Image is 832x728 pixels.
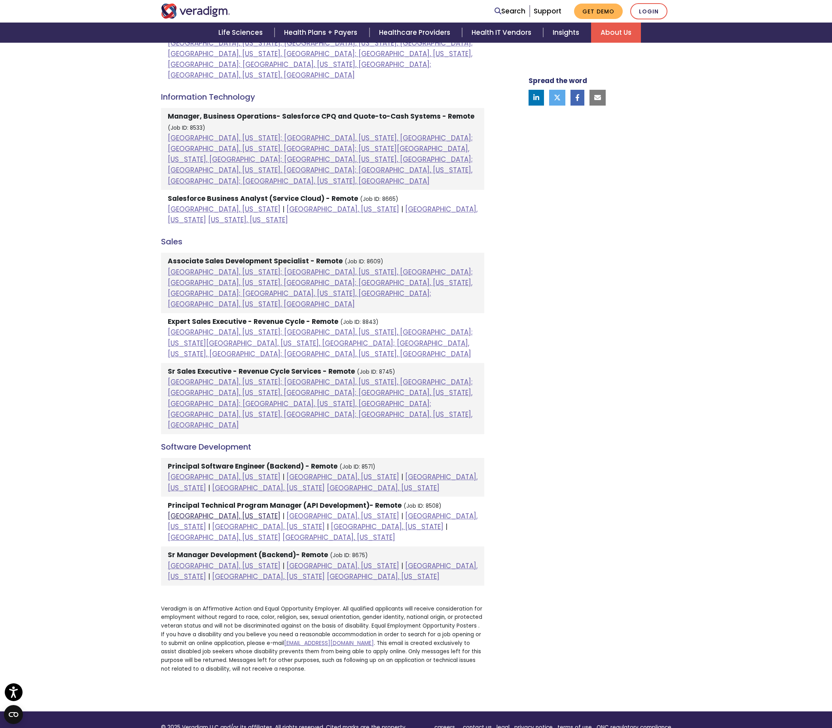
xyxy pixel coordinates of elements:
[543,23,591,43] a: Insights
[212,522,325,531] a: [GEOGRAPHIC_DATA], [US_STATE]
[574,4,623,19] a: Get Demo
[168,377,473,430] a: [GEOGRAPHIC_DATA], [US_STATE]; [GEOGRAPHIC_DATA], [US_STATE], [GEOGRAPHIC_DATA]; [GEOGRAPHIC_DATA...
[339,463,375,471] small: (Job ID: 8571)
[340,318,379,326] small: (Job ID: 8843)
[401,511,403,521] span: |
[168,317,338,326] strong: Expert Sales Executive - Revenue Cycle - Remote
[591,23,641,43] a: About Us
[357,368,395,376] small: (Job ID: 8745)
[462,23,543,43] a: Health IT Vendors
[168,501,402,510] strong: Principal Technical Program Manager (API Development)- Remote
[168,124,205,132] small: (Job ID: 8533)
[168,133,473,186] a: [GEOGRAPHIC_DATA], [US_STATE]; [GEOGRAPHIC_DATA], [US_STATE], [GEOGRAPHIC_DATA]; [GEOGRAPHIC_DATA...
[282,561,284,571] span: |
[208,483,210,493] span: |
[345,258,383,265] small: (Job ID: 8609)
[208,522,210,531] span: |
[168,511,280,521] a: [GEOGRAPHIC_DATA], [US_STATE]
[282,533,395,542] a: [GEOGRAPHIC_DATA], [US_STATE]
[284,639,374,647] a: [EMAIL_ADDRESS][DOMAIN_NAME]
[282,511,284,521] span: |
[161,605,484,673] p: Veradigm is an Affirmative Action and Equal Opportunity Employer. All qualified applicants will r...
[282,472,284,482] span: |
[286,204,399,214] a: [GEOGRAPHIC_DATA], [US_STATE]
[168,550,328,560] strong: Sr Manager Development (Backend)- Remote
[370,23,462,43] a: Healthcare Providers
[168,204,280,214] a: [GEOGRAPHIC_DATA], [US_STATE]
[286,511,399,521] a: [GEOGRAPHIC_DATA], [US_STATE]
[168,561,478,581] a: [GEOGRAPHIC_DATA], [US_STATE]
[168,461,337,471] strong: Principal Software Engineer (Backend) - Remote
[529,76,587,85] strong: Spread the word
[534,6,561,16] a: Support
[330,552,368,559] small: (Job ID: 8675)
[404,502,442,510] small: (Job ID: 8508)
[168,267,473,309] a: [GEOGRAPHIC_DATA], [US_STATE]; [GEOGRAPHIC_DATA], [US_STATE], [GEOGRAPHIC_DATA]; [GEOGRAPHIC_DATA...
[401,204,403,214] span: |
[168,112,474,121] strong: Manager, Business Operations- Salesforce CPQ and Quote-to-Cash Systems - Remote
[212,572,325,581] a: [GEOGRAPHIC_DATA], [US_STATE]
[327,522,329,531] span: |
[208,572,210,581] span: |
[161,237,484,246] h4: Sales
[161,4,230,19] img: Veradigm logo
[286,472,399,482] a: [GEOGRAPHIC_DATA], [US_STATE]
[168,327,473,358] a: [GEOGRAPHIC_DATA], [US_STATE]; [GEOGRAPHIC_DATA], [US_STATE], [GEOGRAPHIC_DATA]; [US_STATE][GEOGR...
[161,442,484,452] h4: Software Development
[168,194,358,203] strong: Salesforce Business Analyst (Service Cloud) - Remote
[212,483,325,493] a: [GEOGRAPHIC_DATA], [US_STATE]
[401,561,403,571] span: |
[360,195,398,203] small: (Job ID: 8665)
[168,533,280,542] a: [GEOGRAPHIC_DATA], [US_STATE]
[161,92,484,102] h4: Information Technology
[286,561,399,571] a: [GEOGRAPHIC_DATA], [US_STATE]
[168,561,280,571] a: [GEOGRAPHIC_DATA], [US_STATE]
[282,204,284,214] span: |
[331,522,443,531] a: [GEOGRAPHIC_DATA], [US_STATE]
[630,3,667,19] a: Login
[208,215,288,225] a: [US_STATE], [US_STATE]
[4,705,23,724] button: Open CMP widget
[275,23,369,43] a: Health Plans + Payers
[209,23,275,43] a: Life Sciences
[327,483,440,493] a: [GEOGRAPHIC_DATA], [US_STATE]
[445,522,447,531] span: |
[168,256,343,266] strong: Associate Sales Development Specialist - Remote
[401,472,403,482] span: |
[168,472,478,492] a: [GEOGRAPHIC_DATA], [US_STATE]
[495,6,525,17] a: Search
[168,472,280,482] a: [GEOGRAPHIC_DATA], [US_STATE]
[168,367,355,376] strong: Sr Sales Executive - Revenue Cycle Services - Remote
[327,572,440,581] a: [GEOGRAPHIC_DATA], [US_STATE]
